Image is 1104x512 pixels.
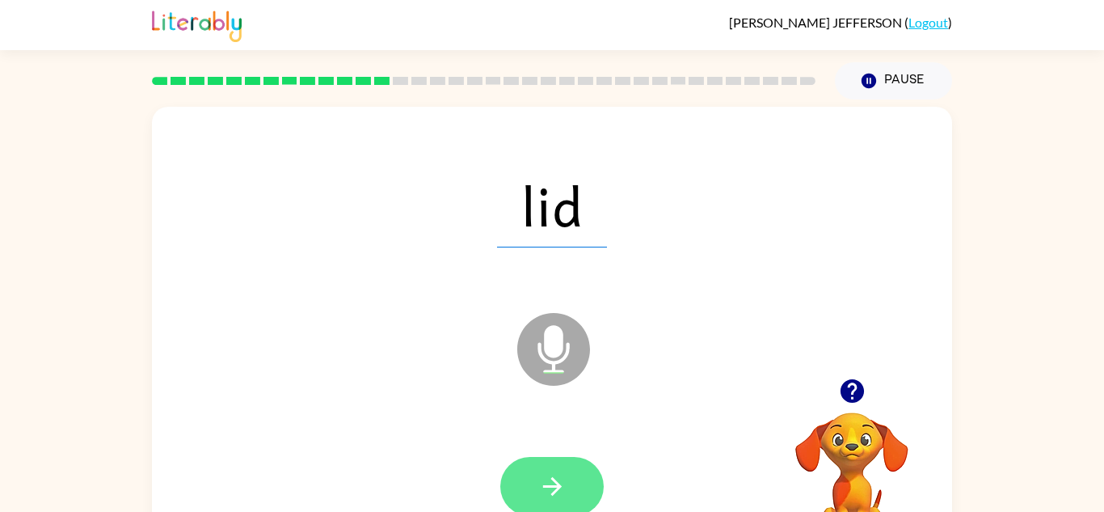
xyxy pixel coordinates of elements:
[729,15,904,30] span: [PERSON_NAME] JEFFERSON
[152,6,242,42] img: Literably
[835,62,952,99] button: Pause
[908,15,948,30] a: Logout
[729,15,952,30] div: ( )
[497,163,607,248] span: lid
